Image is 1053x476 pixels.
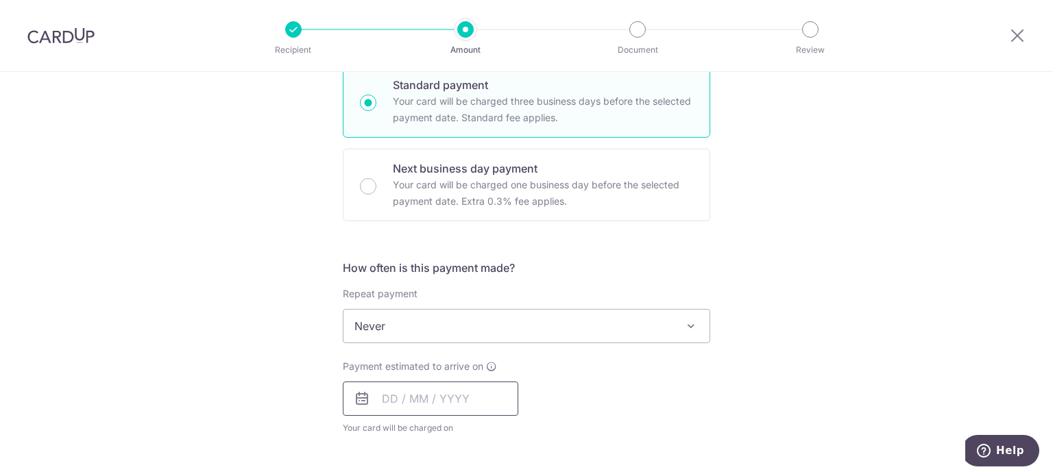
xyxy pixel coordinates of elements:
span: Your card will be charged on [343,421,518,435]
p: Standard payment [393,77,693,93]
p: Recipient [243,43,344,57]
label: Repeat payment [343,287,417,301]
span: Never [343,309,710,343]
p: Next business day payment [393,160,693,177]
p: Your card will be charged one business day before the selected payment date. Extra 0.3% fee applies. [393,177,693,210]
input: DD / MM / YYYY [343,381,518,416]
span: Payment estimated to arrive on [343,360,483,373]
iframe: Opens a widget where you can find more information [965,435,1039,469]
p: Amount [415,43,516,57]
p: Document [587,43,688,57]
h5: How often is this payment made? [343,260,710,276]
p: Your card will be charged three business days before the selected payment date. Standard fee appl... [393,93,693,126]
img: CardUp [27,27,95,44]
p: Review [760,43,861,57]
span: Never [343,310,710,342]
